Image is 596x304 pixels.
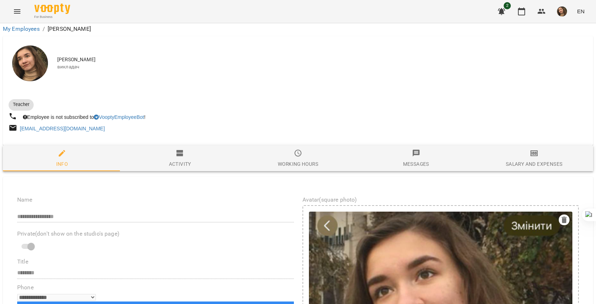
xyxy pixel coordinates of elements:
select: Phone number country [17,294,96,301]
a: [EMAIL_ADDRESS][DOMAIN_NAME] [20,126,105,131]
a: VooptyEmployeeBot [94,114,144,120]
img: Voopty Logo [34,4,70,14]
span: 2 [504,2,511,9]
li: / [43,25,45,33]
label: Phone [17,285,294,290]
label: Avatar(square photo) [302,197,579,203]
div: Info [56,160,68,168]
button: EN [574,5,587,18]
div: Employee is not subscribed to ! [21,112,147,122]
div: Messages [403,160,429,168]
nav: breadcrumb [3,25,593,33]
label: Name [17,197,294,203]
a: My Employees [3,25,40,32]
p: [PERSON_NAME] [48,25,91,33]
div: Activity [169,160,191,168]
span: Teacher [9,101,34,108]
button: Menu [9,3,26,20]
span: [PERSON_NAME] [57,56,587,63]
label: Private(don't show on the studio's page) [17,231,294,237]
img: Анастасія Іванова [12,45,48,81]
div: Salary and Expenses [506,160,562,168]
span: For Business [34,15,70,19]
span: викладач [57,63,587,71]
span: EN [577,8,585,15]
div: Working hours [278,160,318,168]
label: Title [17,259,294,265]
img: e02786069a979debee2ecc2f3beb162c.jpeg [557,6,567,16]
